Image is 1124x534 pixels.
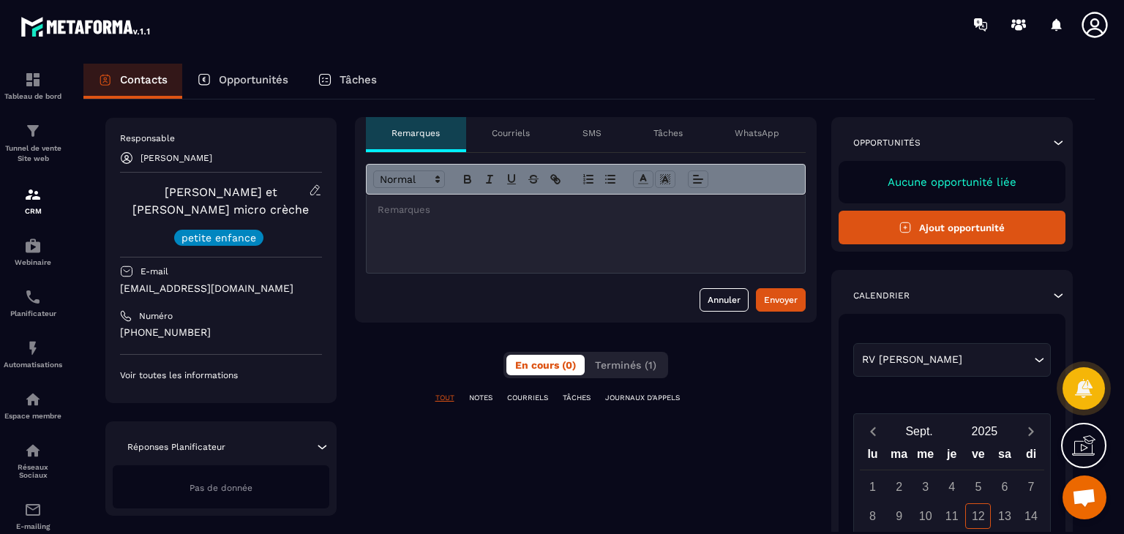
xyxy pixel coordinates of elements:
[132,185,309,217] a: [PERSON_NAME] et [PERSON_NAME] micro crèche
[139,310,173,322] p: Numéro
[4,309,62,317] p: Planificateur
[4,431,62,490] a: social-networksocial-networkRéseaux Sociaux
[965,474,991,500] div: 5
[992,444,1018,470] div: sa
[120,369,322,381] p: Voir toutes les informations
[4,207,62,215] p: CRM
[340,73,377,86] p: Tâches
[4,277,62,328] a: schedulerschedulerPlanificateur
[4,226,62,277] a: automationsautomationsWebinaire
[24,122,42,140] img: formation
[140,153,212,163] p: [PERSON_NAME]
[4,111,62,175] a: formationformationTunnel de vente Site web
[735,127,779,139] p: WhatsApp
[859,444,885,470] div: lu
[839,211,1066,244] button: Ajout opportunité
[939,474,964,500] div: 4
[582,127,602,139] p: SMS
[965,444,992,470] div: ve
[853,290,910,301] p: Calendrier
[190,483,252,493] span: Pas de donnée
[764,293,798,307] div: Envoyer
[1018,474,1044,500] div: 7
[965,503,991,529] div: 12
[992,503,1017,529] div: 13
[595,359,656,371] span: Terminés (1)
[507,393,548,403] p: COURRIELS
[4,258,62,266] p: Webinaire
[563,393,591,403] p: TÂCHES
[140,266,168,277] p: E-mail
[391,127,440,139] p: Remarques
[913,503,938,529] div: 10
[1063,475,1106,519] div: Ouvrir le chat
[24,501,42,519] img: email
[4,463,62,479] p: Réseaux Sociaux
[1018,503,1044,529] div: 14
[4,92,62,100] p: Tableau de bord
[992,474,1017,500] div: 6
[853,137,921,148] p: Opportunités
[4,143,62,164] p: Tunnel de vente Site web
[859,352,966,368] span: RV [PERSON_NAME]
[127,441,225,453] p: Réponses Planificateur
[700,288,749,312] button: Annuler
[860,421,887,441] button: Previous month
[939,444,965,470] div: je
[181,233,256,243] p: petite enfance
[24,339,42,357] img: automations
[853,343,1052,377] div: Search for option
[860,474,885,500] div: 1
[4,60,62,111] a: formationformationTableau de bord
[4,361,62,369] p: Automatisations
[605,393,680,403] p: JOURNAUX D'APPELS
[492,127,530,139] p: Courriels
[756,288,806,312] button: Envoyer
[939,503,964,529] div: 11
[83,64,182,99] a: Contacts
[24,391,42,408] img: automations
[24,442,42,459] img: social-network
[24,186,42,203] img: formation
[860,503,885,529] div: 8
[24,237,42,255] img: automations
[469,393,492,403] p: NOTES
[1017,421,1044,441] button: Next month
[4,328,62,380] a: automationsautomationsAutomatisations
[886,444,913,470] div: ma
[435,393,454,403] p: TOUT
[586,355,665,375] button: Terminés (1)
[4,380,62,431] a: automationsautomationsEspace membre
[886,474,912,500] div: 2
[952,418,1017,444] button: Open years overlay
[4,412,62,420] p: Espace membre
[303,64,391,99] a: Tâches
[182,64,303,99] a: Opportunités
[966,352,1031,368] input: Search for option
[4,522,62,530] p: E-mailing
[219,73,288,86] p: Opportunités
[506,355,585,375] button: En cours (0)
[853,176,1052,189] p: Aucune opportunité liée
[887,418,952,444] button: Open months overlay
[120,282,322,296] p: [EMAIL_ADDRESS][DOMAIN_NAME]
[886,503,912,529] div: 9
[24,288,42,306] img: scheduler
[515,359,576,371] span: En cours (0)
[120,132,322,144] p: Responsable
[4,175,62,226] a: formationformationCRM
[20,13,152,40] img: logo
[913,444,939,470] div: me
[120,73,168,86] p: Contacts
[653,127,683,139] p: Tâches
[24,71,42,89] img: formation
[913,474,938,500] div: 3
[1018,444,1044,470] div: di
[120,326,322,339] p: [PHONE_NUMBER]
